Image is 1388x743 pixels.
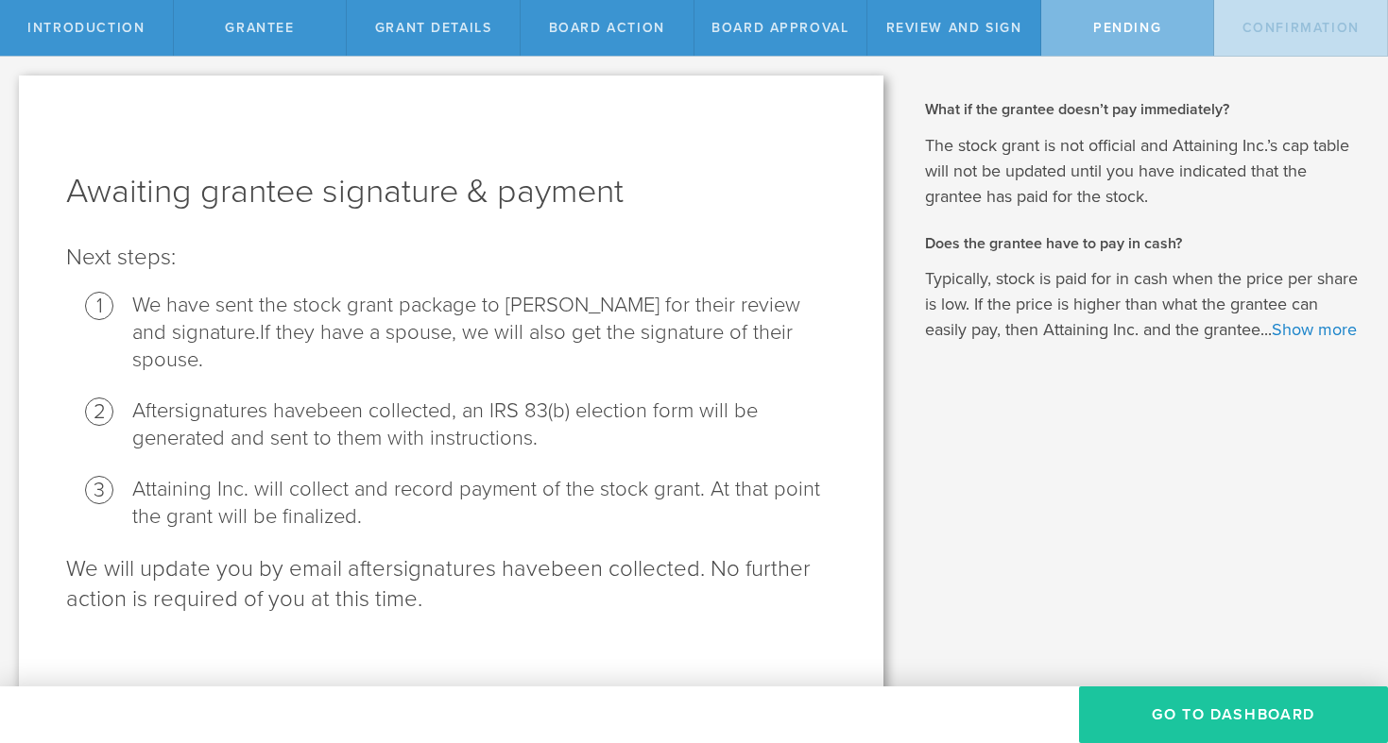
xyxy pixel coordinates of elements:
[132,292,836,374] li: We have sent the stock grant package to [PERSON_NAME] for their review and signature .
[1093,20,1161,36] span: Pending
[66,554,836,615] p: We will update you by email after been collected. No further action is required of you at this time.
[549,20,665,36] span: Board Action
[925,133,1360,210] p: The stock grant is not official and Attaining Inc.’s cap table will not be updated until you have...
[27,20,145,36] span: Introduction
[66,243,836,273] p: Next steps:
[175,398,317,423] span: signatures have
[925,266,1360,343] p: Typically, stock is paid for in cash when the price per share is low. If the price is higher than...
[66,169,836,214] h1: Awaiting grantee signature & payment
[711,20,848,36] span: Board Approval
[1079,686,1388,743] button: Go To Dashboard
[1272,319,1357,340] a: Show more
[132,320,793,372] span: If they have a spouse, we will also get the signature of their spouse.
[925,233,1360,254] h2: Does the grantee have to pay in cash?
[925,99,1360,120] h2: What if the grantee doesn’t pay immediately?
[225,20,294,36] span: Grantee
[132,397,836,452] li: After been collected, an IRS 83(b) election form will be generated and sent to them with instruct...
[375,20,492,36] span: Grant Details
[886,20,1022,36] span: Review and Sign
[393,555,551,583] span: signatures have
[132,476,836,531] li: Attaining Inc. will collect and record payment of the stock grant. At that point the grant will b...
[1242,20,1360,36] span: Confirmation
